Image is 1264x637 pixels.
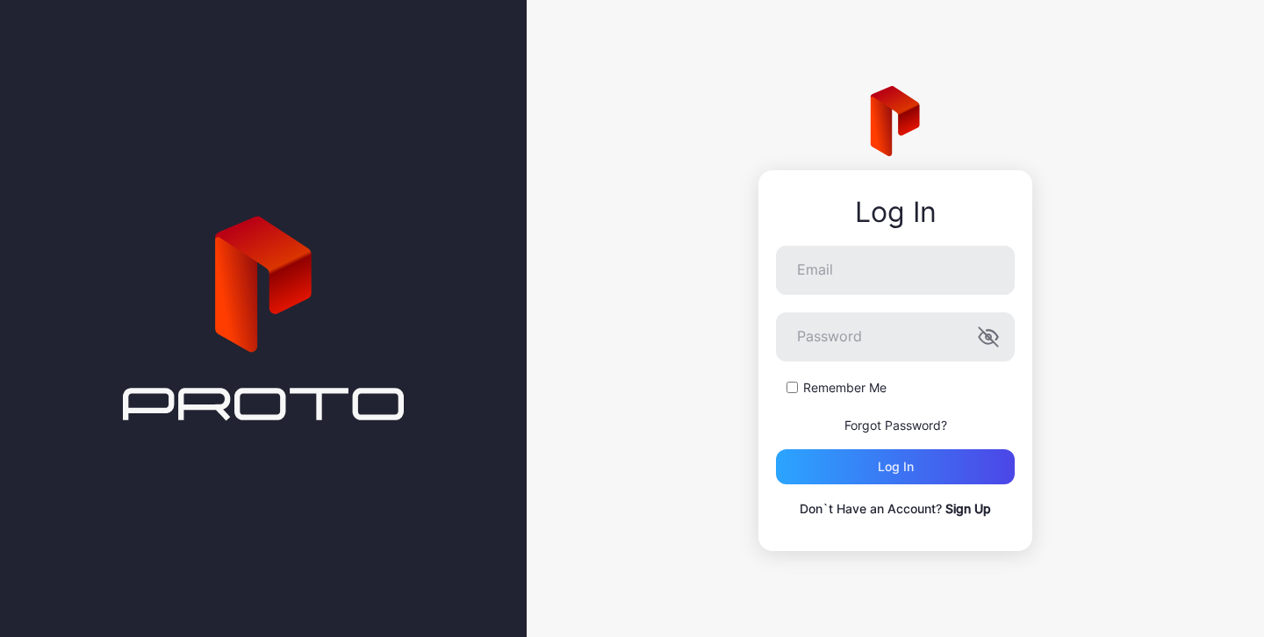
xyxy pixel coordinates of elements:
label: Remember Me [803,379,887,397]
div: Log in [878,460,914,474]
button: Password [978,326,999,347]
a: Sign Up [945,501,991,516]
a: Forgot Password? [844,418,947,433]
div: Log In [776,197,1015,228]
input: Password [776,312,1015,361]
button: Log in [776,449,1015,484]
p: Don`t Have an Account? [776,498,1015,519]
input: Email [776,246,1015,295]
